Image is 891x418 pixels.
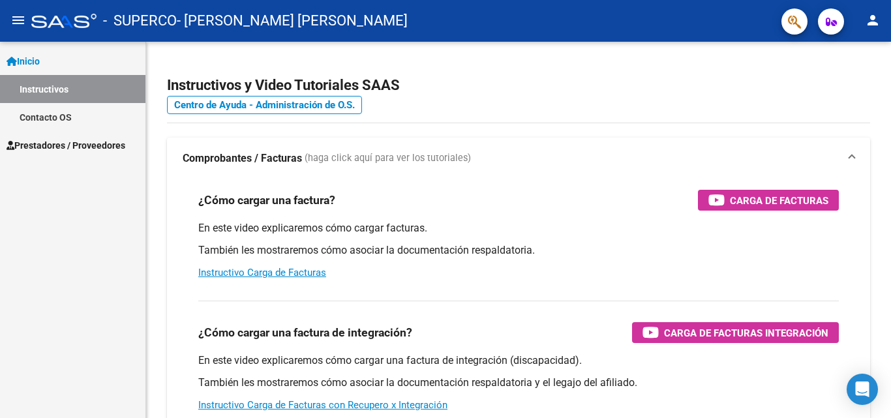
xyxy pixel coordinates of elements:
[198,191,335,209] h3: ¿Cómo cargar una factura?
[167,138,870,179] mat-expansion-panel-header: Comprobantes / Facturas (haga click aquí para ver los tutoriales)
[7,54,40,68] span: Inicio
[198,243,839,258] p: También les mostraremos cómo asociar la documentación respaldatoria.
[103,7,177,35] span: - SUPERCO
[10,12,26,28] mat-icon: menu
[198,376,839,390] p: También les mostraremos cómo asociar la documentación respaldatoria y el legajo del afiliado.
[7,138,125,153] span: Prestadores / Proveedores
[198,323,412,342] h3: ¿Cómo cargar una factura de integración?
[730,192,828,209] span: Carga de Facturas
[847,374,878,405] div: Open Intercom Messenger
[167,96,362,114] a: Centro de Ayuda - Administración de O.S.
[167,73,870,98] h2: Instructivos y Video Tutoriales SAAS
[664,325,828,341] span: Carga de Facturas Integración
[198,221,839,235] p: En este video explicaremos cómo cargar facturas.
[698,190,839,211] button: Carga de Facturas
[198,353,839,368] p: En este video explicaremos cómo cargar una factura de integración (discapacidad).
[183,151,302,166] strong: Comprobantes / Facturas
[305,151,471,166] span: (haga click aquí para ver los tutoriales)
[198,399,447,411] a: Instructivo Carga de Facturas con Recupero x Integración
[865,12,881,28] mat-icon: person
[632,322,839,343] button: Carga de Facturas Integración
[198,267,326,278] a: Instructivo Carga de Facturas
[177,7,408,35] span: - [PERSON_NAME] [PERSON_NAME]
